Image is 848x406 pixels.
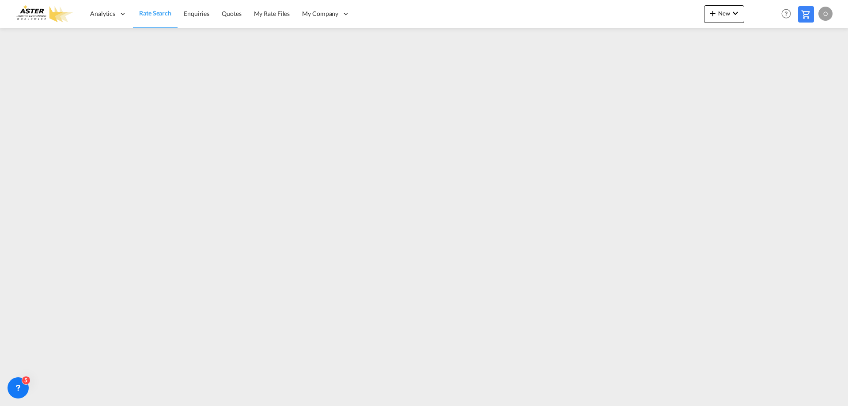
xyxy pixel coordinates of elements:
[184,10,209,17] span: Enquiries
[139,9,171,17] span: Rate Search
[90,9,115,18] span: Analytics
[779,6,794,21] span: Help
[708,8,718,19] md-icon: icon-plus 400-fg
[779,6,798,22] div: Help
[708,10,741,17] span: New
[13,4,73,24] img: e3303e4028ba11efbf5f992c85cc34d8.png
[818,7,833,21] div: O
[730,8,741,19] md-icon: icon-chevron-down
[254,10,290,17] span: My Rate Files
[222,10,241,17] span: Quotes
[302,9,338,18] span: My Company
[704,5,744,23] button: icon-plus 400-fgNewicon-chevron-down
